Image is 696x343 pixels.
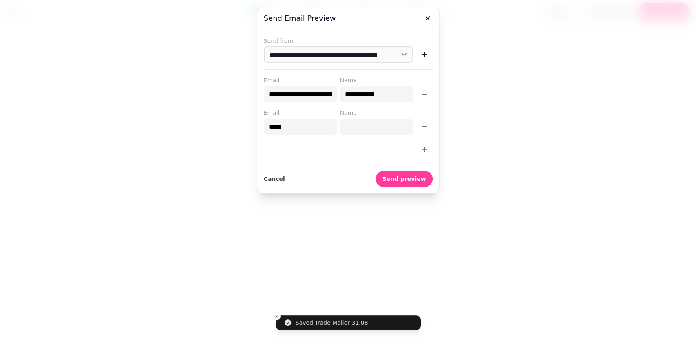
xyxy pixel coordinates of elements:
label: Email [264,109,337,117]
label: Name [340,109,413,117]
button: Send preview [376,171,432,187]
h3: Send email preview [264,13,433,23]
span: Send preview [382,176,426,182]
label: Email [264,76,337,84]
label: Name [340,76,413,84]
label: Send from [264,37,433,45]
span: Cancel [264,176,285,182]
button: Cancel [264,171,285,187]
